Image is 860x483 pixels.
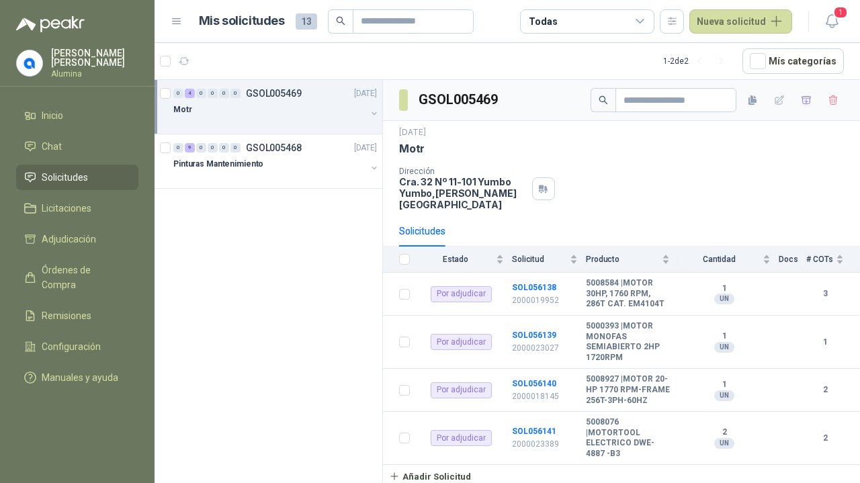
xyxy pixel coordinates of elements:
th: Producto [586,247,678,273]
b: 1 [678,331,771,342]
th: Solicitud [512,247,586,273]
div: Todas [529,14,557,29]
b: 2 [678,427,771,438]
div: 0 [208,89,218,98]
b: 5008076 | MOTORTOOL ELECTRICO DWE-4887 -B3 [586,417,670,459]
div: 0 [173,143,183,152]
b: 3 [806,288,844,300]
p: Pinturas Mantenimiento [173,158,263,171]
a: Remisiones [16,303,138,328]
span: 1 [833,6,848,19]
p: Motr [173,103,192,116]
p: Dirección [399,167,527,176]
a: Licitaciones [16,195,138,221]
p: GSOL005469 [246,89,302,98]
p: Alumina [51,70,138,78]
div: 0 [196,143,206,152]
span: Chat [42,139,62,154]
a: SOL056138 [512,283,556,292]
a: Órdenes de Compra [16,257,138,298]
div: UN [714,438,734,449]
a: 0 4 0 0 0 0 GSOL005469[DATE] Motr [173,85,380,128]
p: 2000023027 [512,342,578,355]
button: 1 [820,9,844,34]
p: [DATE] [354,142,377,155]
th: Docs [779,247,806,273]
b: 1 [678,283,771,294]
span: search [599,95,608,105]
div: 0 [196,89,206,98]
div: Por adjudicar [431,430,492,446]
span: 13 [296,13,317,30]
p: [DATE] [399,126,426,139]
a: Chat [16,134,138,159]
a: Configuración [16,334,138,359]
a: 0 9 0 0 0 0 GSOL005468[DATE] Pinturas Mantenimiento [173,140,380,183]
div: UN [714,342,734,353]
b: 1 [678,380,771,390]
div: Por adjudicar [431,286,492,302]
a: SOL056140 [512,379,556,388]
span: Producto [586,255,659,264]
div: UN [714,390,734,401]
p: 2000023389 [512,438,578,451]
img: Logo peakr [16,16,85,32]
div: 0 [208,143,218,152]
div: 0 [230,143,241,152]
p: 2000019952 [512,294,578,307]
span: Configuración [42,339,101,354]
b: 2 [806,432,844,445]
span: # COTs [806,255,833,264]
div: UN [714,294,734,304]
span: Órdenes de Compra [42,263,126,292]
span: Remisiones [42,308,91,323]
div: Por adjudicar [431,334,492,350]
div: 1 - 2 de 2 [663,50,732,72]
h1: Mis solicitudes [199,11,285,31]
span: Inicio [42,108,63,123]
a: Inicio [16,103,138,128]
div: 0 [173,89,183,98]
p: Cra. 32 Nº 11-101 Yumbo Yumbo , [PERSON_NAME][GEOGRAPHIC_DATA] [399,176,527,210]
span: Cantidad [678,255,760,264]
th: Estado [418,247,512,273]
span: Manuales y ayuda [42,370,118,385]
b: 1 [806,336,844,349]
button: Mís categorías [742,48,844,74]
div: 9 [185,143,195,152]
p: 2000018145 [512,390,578,403]
span: Solicitud [512,255,567,264]
b: 5008927 | MOTOR 20-HP 1770 RPM-FRAME 256T-3PH-60HZ [586,374,670,406]
a: Adjudicación [16,226,138,252]
div: Por adjudicar [431,382,492,398]
th: Cantidad [678,247,779,273]
p: GSOL005468 [246,143,302,152]
div: 0 [219,89,229,98]
h3: GSOL005469 [419,89,500,110]
b: 5008584 | MOTOR 30HP, 1760 RPM, 286T CAT. EM4104T [586,278,670,310]
a: SOL056141 [512,427,556,436]
span: Estado [418,255,493,264]
span: Licitaciones [42,201,91,216]
b: 2 [806,384,844,396]
p: [PERSON_NAME] [PERSON_NAME] [51,48,138,67]
img: Company Logo [17,50,42,76]
th: # COTs [806,247,860,273]
a: Solicitudes [16,165,138,190]
div: Solicitudes [399,224,445,238]
p: Motr [399,142,425,156]
button: Nueva solicitud [689,9,792,34]
span: Solicitudes [42,170,88,185]
p: [DATE] [354,87,377,100]
div: 0 [230,89,241,98]
div: 4 [185,89,195,98]
div: 0 [219,143,229,152]
a: Manuales y ayuda [16,365,138,390]
b: 5000393 | MOTOR MONOFAS SEMIABIERTO 2HP 1720RPM [586,321,670,363]
span: search [336,16,345,26]
a: SOL056139 [512,331,556,340]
